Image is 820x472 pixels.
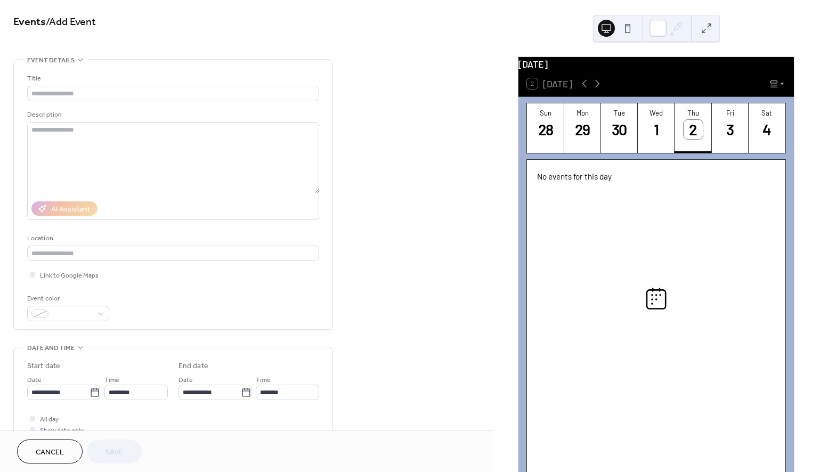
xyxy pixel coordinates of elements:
[610,120,629,139] div: 30
[712,103,749,153] button: Fri3
[675,103,711,153] button: Thu2
[678,109,708,117] div: Thu
[46,12,96,32] span: / Add Event
[529,164,784,189] div: No events for this day
[758,120,777,139] div: 4
[27,343,75,354] span: Date and time
[641,109,671,117] div: Wed
[536,120,555,139] div: 28
[518,57,794,71] div: [DATE]
[27,55,75,66] span: Event details
[256,375,271,386] span: Time
[27,375,42,386] span: Date
[715,109,745,117] div: Fri
[40,414,59,425] span: All day
[684,120,703,139] div: 2
[27,73,317,84] div: Title
[638,103,675,153] button: Wed1
[604,109,635,117] div: Tue
[752,109,782,117] div: Sat
[17,440,83,463] button: Cancel
[530,109,561,117] div: Sun
[567,109,598,117] div: Mon
[527,103,564,153] button: Sun28
[720,120,740,139] div: 3
[178,375,193,386] span: Date
[13,12,46,32] a: Events
[104,375,119,386] span: Time
[27,293,107,304] div: Event color
[564,103,601,153] button: Mon29
[647,120,666,139] div: 1
[36,447,64,458] span: Cancel
[178,361,208,372] div: End date
[40,425,84,436] span: Show date only
[27,361,60,372] div: Start date
[573,120,592,139] div: 29
[40,270,99,281] span: Link to Google Maps
[749,103,785,153] button: Sat4
[27,109,317,120] div: Description
[601,103,638,153] button: Tue30
[27,233,317,244] div: Location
